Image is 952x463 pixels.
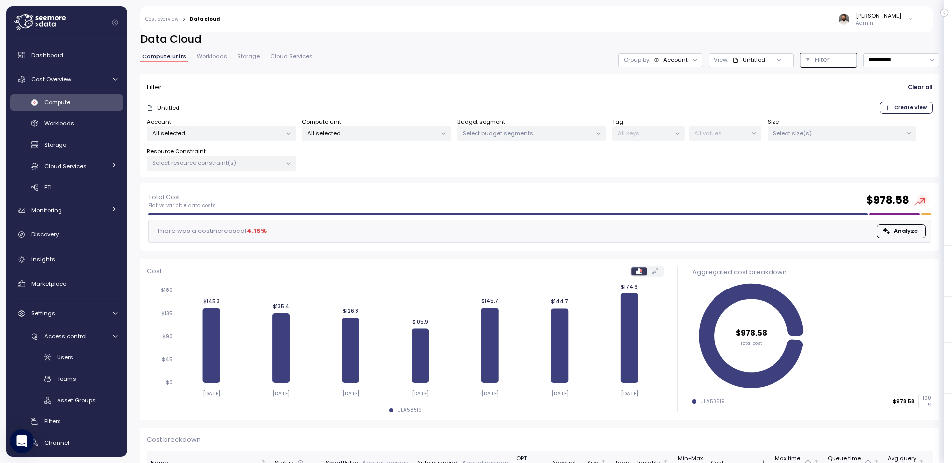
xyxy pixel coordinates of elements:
p: Flat vs variable data costs [148,202,216,209]
span: Discovery [31,231,59,238]
p: 100 % [919,395,931,408]
button: Filter [800,53,857,67]
label: Budget segment [457,118,505,127]
p: All keys [618,129,671,137]
div: Open Intercom Messenger [10,429,34,453]
tspan: [DATE] [412,390,429,397]
p: Group by: [624,56,650,64]
p: Select resource constraint(s) [152,159,282,167]
p: Untitled [157,104,179,112]
label: Compute unit [302,118,341,127]
a: Insights [10,249,123,269]
a: Workloads [10,116,123,132]
div: > [182,16,186,23]
tspan: $126.8 [343,308,358,314]
div: There was a cost increase of [154,226,267,236]
span: Teams [57,375,76,383]
label: Resource Constraint [147,147,206,156]
a: Access control [10,328,123,345]
div: Account [663,56,688,64]
span: Settings [31,309,55,317]
span: Cloud Services [270,54,313,59]
div: ULA58519 [700,398,725,405]
tspan: Total cost [740,339,762,346]
p: Total Cost [148,192,216,202]
span: Channel [44,439,69,447]
p: View: [714,56,728,64]
div: Data cloud [190,17,220,22]
p: Select size(s) [773,129,902,137]
a: Cost Overview [10,69,123,89]
span: ETL [44,183,53,191]
p: Cost breakdown [147,435,933,445]
a: Storage [10,137,123,153]
a: Marketplace [10,274,123,293]
button: Collapse navigation [109,19,121,26]
tspan: $90 [162,334,173,340]
div: Aggregated cost breakdown [692,267,931,277]
label: Tag [612,118,623,127]
tspan: $145.3 [203,298,219,305]
span: Insights [31,255,55,263]
tspan: [DATE] [551,390,568,397]
tspan: $135 [161,310,173,317]
tspan: [DATE] [342,390,359,397]
p: All values [694,129,747,137]
tspan: $135.4 [273,303,289,310]
a: Teams [10,371,123,387]
span: Analyze [894,225,918,238]
a: Channel [10,434,123,451]
button: Analyze [877,224,926,238]
div: [PERSON_NAME] [856,12,901,20]
a: Asset Groups [10,392,123,408]
button: Create View [880,102,933,114]
tspan: $145.7 [481,298,498,305]
div: 4.15 % [247,226,267,236]
tspan: [DATE] [621,390,638,397]
span: Create View [894,102,927,113]
a: ETL [10,179,123,195]
span: Compute units [142,54,186,59]
span: Cloud Services [44,162,87,170]
span: Clear all [908,81,932,94]
a: Compute [10,94,123,111]
tspan: $0 [166,380,173,386]
span: Access control [44,332,87,340]
p: $978.58 [893,398,914,405]
tspan: [DATE] [481,390,499,397]
span: Marketplace [31,280,66,288]
p: Filter [147,82,162,92]
span: Cost Overview [31,75,71,83]
a: Discovery [10,225,123,245]
span: Dashboard [31,51,63,59]
a: Dashboard [10,45,123,65]
span: Monitoring [31,206,62,214]
a: Filters [10,413,123,430]
div: ULA58519 [397,407,422,414]
p: All selected [307,129,437,137]
span: Storage [238,54,260,59]
p: Cost [147,266,162,276]
a: Users [10,349,123,366]
img: ACg8ocLskjvUhBDgxtSFCRx4ztb74ewwa1VrVEuDBD_Ho1mrTsQB-QE=s96-c [839,14,849,24]
p: All selected [152,129,282,137]
span: Compute [44,98,70,106]
span: Asset Groups [57,396,96,404]
p: Admin [856,20,901,27]
tspan: $105.9 [412,319,428,325]
tspan: $978.58 [735,328,767,338]
p: Select budget segments [463,129,592,137]
span: Workloads [44,119,74,127]
span: Filters [44,417,61,425]
tspan: $180 [161,288,173,294]
span: Storage [44,141,66,149]
p: Filter [815,55,830,65]
h2: Data Cloud [140,32,939,47]
div: Untitled [743,56,765,64]
button: Clear all [907,80,933,95]
a: Cost overview [145,17,178,22]
tspan: [DATE] [272,390,290,397]
label: Account [147,118,171,127]
span: Users [57,353,73,361]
